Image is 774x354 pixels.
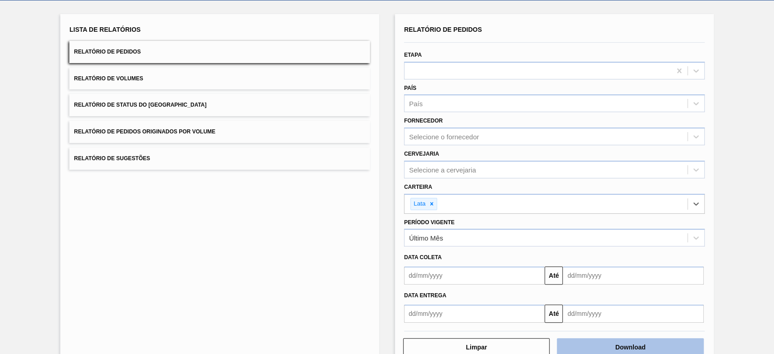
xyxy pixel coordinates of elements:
input: dd/mm/yyyy [404,305,545,323]
label: Cervejaria [404,151,439,157]
input: dd/mm/yyyy [563,305,703,323]
button: Relatório de Pedidos Originados por Volume [69,121,370,143]
label: Período Vigente [404,219,454,226]
div: Lata [411,198,427,210]
div: Selecione a cervejaria [409,166,476,173]
span: Relatório de Pedidos [74,49,141,55]
button: Relatório de Status do [GEOGRAPHIC_DATA] [69,94,370,116]
div: Último Mês [409,234,443,242]
input: dd/mm/yyyy [563,266,703,285]
span: Lista de Relatórios [69,26,141,33]
span: Relatório de Status do [GEOGRAPHIC_DATA] [74,102,206,108]
span: Relatório de Volumes [74,75,143,82]
button: Relatório de Pedidos [69,41,370,63]
label: Fornecedor [404,118,443,124]
button: Relatório de Volumes [69,68,370,90]
div: Selecione o fornecedor [409,133,479,141]
label: Etapa [404,52,422,58]
span: Relatório de Sugestões [74,155,150,162]
button: Até [545,305,563,323]
span: Data entrega [404,292,446,299]
button: Até [545,266,563,285]
span: Relatório de Pedidos Originados por Volume [74,128,215,135]
div: País [409,100,423,108]
label: País [404,85,416,91]
span: Data coleta [404,254,442,261]
label: Carteira [404,184,432,190]
input: dd/mm/yyyy [404,266,545,285]
button: Relatório de Sugestões [69,147,370,170]
span: Relatório de Pedidos [404,26,482,33]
